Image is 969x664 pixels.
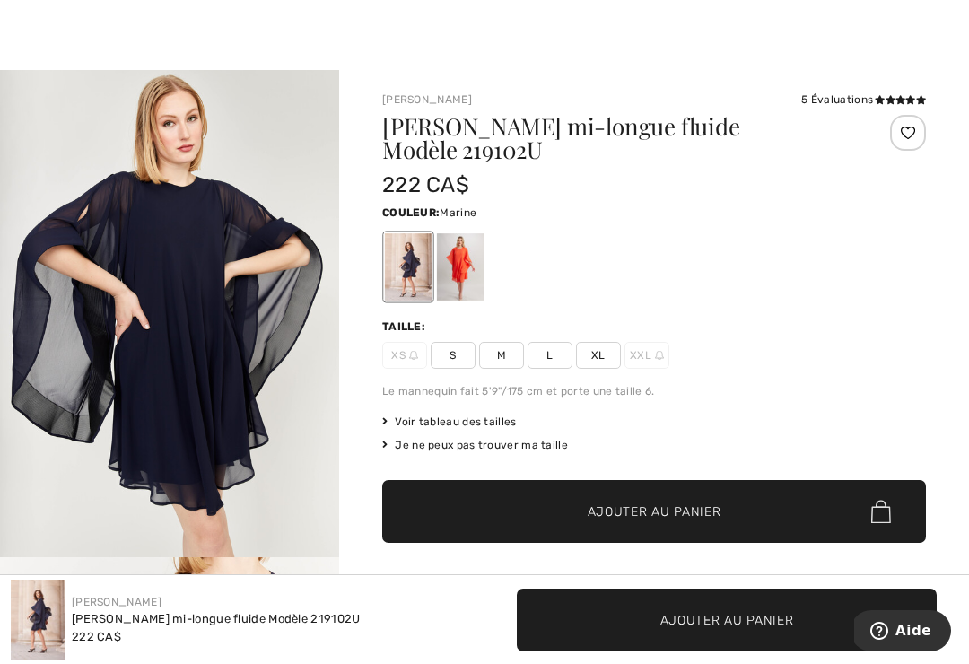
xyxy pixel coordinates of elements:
[528,342,572,369] span: L
[624,342,669,369] span: XXL
[801,92,926,108] div: 5 Évaluations
[440,206,476,219] span: Marine
[382,342,427,369] span: XS
[431,342,476,369] span: S
[11,580,65,660] img: Robe &eacute;vas&eacute;e mi-longue fluide mod&egrave;le 219102U
[382,93,472,106] a: [PERSON_NAME]
[385,233,432,301] div: Marine
[382,115,835,162] h1: [PERSON_NAME] mi-longue fluide Modèle 219102U
[655,351,664,360] img: ring-m.svg
[382,172,469,197] span: 222 CA$
[854,610,951,655] iframe: Ouvre un widget dans lequel vous pouvez trouver plus d’informations
[588,502,721,521] span: Ajouter au panier
[72,610,361,628] div: [PERSON_NAME] mi-longue fluide Modèle 219102U
[517,589,937,651] button: Ajouter au panier
[576,342,621,369] span: XL
[871,500,891,523] img: Bag.svg
[660,610,794,629] span: Ajouter au panier
[382,437,926,453] div: Je ne peux pas trouver ma taille
[72,596,161,608] a: [PERSON_NAME]
[382,480,926,543] button: Ajouter au panier
[382,206,440,219] span: Couleur:
[382,414,517,430] span: Voir tableau des tailles
[382,319,429,335] div: Taille:
[382,383,926,399] div: Le mannequin fait 5'9"/175 cm et porte une taille 6.
[409,351,418,360] img: ring-m.svg
[437,233,484,301] div: Fiesta Corale
[72,630,121,643] span: 222 CA$
[479,342,524,369] span: M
